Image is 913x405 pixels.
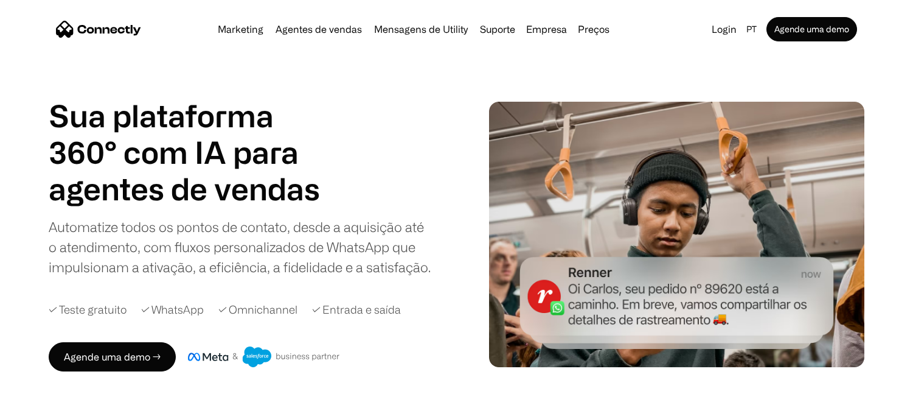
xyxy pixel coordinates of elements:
div: ✓ WhatsApp [141,301,204,318]
a: Mensagens de Utility [369,24,473,34]
a: Suporte [475,24,520,34]
div: ✓ Teste gratuito [49,301,127,318]
a: Agentes de vendas [271,24,367,34]
div: Empresa [526,21,567,38]
h1: agentes de vendas [49,171,328,207]
div: ✓ Entrada e saída [312,301,401,318]
a: home [56,20,141,38]
a: Marketing [213,24,268,34]
a: Agende uma demo → [49,342,176,372]
a: Login [707,21,741,38]
div: pt [746,21,757,38]
ul: Language list [24,384,73,401]
a: Preços [573,24,614,34]
div: Empresa [522,21,571,38]
div: 1 of 4 [49,171,328,207]
div: pt [741,21,764,38]
h1: Sua plataforma 360° com IA para [49,97,328,171]
aside: Language selected: Português (Brasil) [12,382,73,401]
div: ✓ Omnichannel [218,301,297,318]
div: Automatize todos os pontos de contato, desde a aquisição até o atendimento, com fluxos personaliz... [49,217,432,277]
img: Meta e crachá de parceiro de negócios do Salesforce. [188,347,340,367]
div: carousel [49,171,328,207]
a: Agende uma demo [766,17,857,41]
